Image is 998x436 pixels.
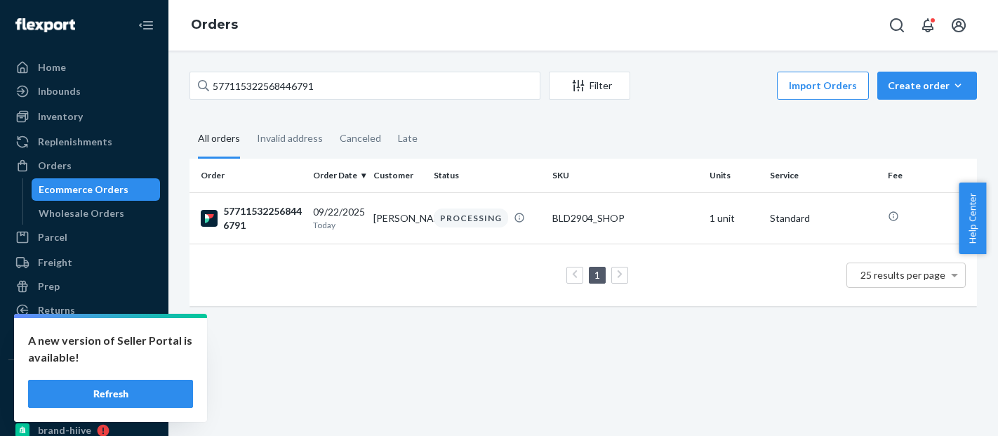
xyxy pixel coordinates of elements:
a: Reporting [8,324,160,347]
a: Freight [8,251,160,274]
a: boldify-gma [8,395,160,418]
div: Customer [373,169,423,181]
a: Home [8,56,160,79]
div: Prep [38,279,60,293]
div: Parcel [38,230,67,244]
td: [PERSON_NAME] [368,192,428,244]
a: Returns [8,299,160,322]
button: Integrations [8,371,160,394]
td: 1 unit [704,192,764,244]
button: Filter [549,72,630,100]
div: Wholesale Orders [39,206,124,220]
button: Open account menu [945,11,973,39]
button: Close Navigation [132,11,160,39]
div: PROCESSING [434,209,508,227]
div: Create order [888,79,966,93]
th: Status [428,159,546,192]
span: 25 results per page [860,269,945,281]
button: Refresh [28,380,193,408]
div: Freight [38,256,72,270]
div: 577115322568446791 [201,204,302,232]
div: Inventory [38,110,83,124]
button: Import Orders [777,72,869,100]
div: Returns [38,303,75,317]
th: Fee [882,159,977,192]
div: Ecommerce Orders [39,183,128,197]
div: Canceled [340,120,381,157]
a: Page 1 is your current page [592,269,603,281]
div: Late [398,120,418,157]
button: Create order [877,72,977,100]
a: Inventory [8,105,160,128]
a: Orders [8,154,160,177]
input: Search orders [189,72,540,100]
div: Invalid address [257,120,323,157]
button: Open Search Box [883,11,911,39]
a: Orders [191,17,238,32]
ol: breadcrumbs [180,5,249,46]
p: Standard [770,211,877,225]
button: Open notifications [914,11,942,39]
th: Order [189,159,307,192]
a: Replenishments [8,131,160,153]
img: Flexport logo [15,18,75,32]
a: Prep [8,275,160,298]
div: Orders [38,159,72,173]
div: Inbounds [38,84,81,98]
div: Replenishments [38,135,112,149]
a: Wholesale Orders [32,202,161,225]
a: Ecommerce Orders [32,178,161,201]
p: A new version of Seller Portal is available! [28,332,193,366]
div: Filter [550,79,630,93]
a: Inbounds [8,80,160,103]
a: Parcel [8,226,160,249]
div: 09/22/2025 [313,205,362,231]
th: Order Date [307,159,368,192]
th: Units [704,159,764,192]
button: Help Center [959,183,986,254]
p: Today [313,219,362,231]
th: SKU [547,159,704,192]
div: Home [38,60,66,74]
div: BLD2904_SHOP [552,211,698,225]
th: Service [764,159,882,192]
div: All orders [198,120,240,159]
